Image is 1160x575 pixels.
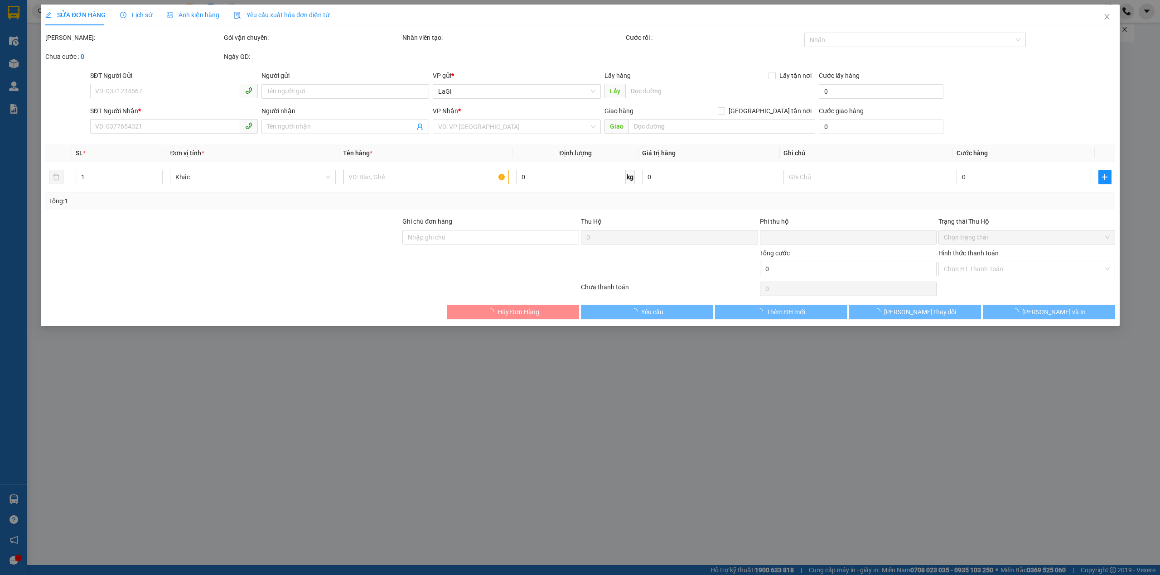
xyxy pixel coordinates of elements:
[759,216,936,230] div: Phí thu hộ
[581,218,602,225] span: Thu Hộ
[261,71,429,81] div: Người gửi
[120,12,126,18] span: clock-circle
[402,33,624,43] div: Nhân viên tạo:
[402,230,579,244] input: Ghi chú đơn hàng
[175,170,330,184] span: Khác
[170,149,204,157] span: Đơn vị tính
[715,305,847,319] button: Thêm ĐH mới
[780,144,953,162] th: Ghi chú
[783,170,949,184] input: Ghi Chú
[580,282,759,298] div: Chưa thanh toán
[604,84,625,98] span: Lấy
[224,33,401,43] div: Gói vận chuyển:
[818,120,943,134] input: Cước giao hàng
[1012,308,1022,315] span: loading
[1098,173,1111,181] span: plus
[818,84,943,99] input: Cước lấy hàng
[1022,307,1086,317] span: [PERSON_NAME] và In
[447,305,579,319] button: Hủy Đơn Hàng
[938,216,1115,226] div: Trạng thái Thu Hộ
[641,307,663,317] span: Yêu cầu
[497,307,539,317] span: Hủy Đơn Hàng
[818,107,863,115] label: Cước giao hàng
[628,119,815,134] input: Dọc đường
[416,123,424,130] span: user-add
[957,149,988,157] span: Cước hàng
[604,107,633,115] span: Giao hàng
[818,72,859,79] label: Cước lấy hàng
[45,33,222,43] div: [PERSON_NAME]:
[1103,13,1110,20] span: close
[983,305,1115,319] button: [PERSON_NAME] và In
[642,149,675,157] span: Giá trị hàng
[625,84,815,98] input: Dọc đường
[487,308,497,315] span: loading
[938,249,998,257] label: Hình thức thanh toán
[604,72,630,79] span: Lấy hàng
[234,11,329,19] span: Yêu cầu xuất hóa đơn điện tử
[343,170,509,184] input: VD: Bàn, Ghế
[343,149,372,157] span: Tên hàng
[49,196,447,206] div: Tổng: 1
[438,85,595,98] span: LaGi
[45,11,106,19] span: SỬA ĐƠN HÀNG
[245,87,252,94] span: phone
[167,12,173,18] span: picture
[90,71,257,81] div: SĐT Người Gửi
[759,249,789,257] span: Tổng cước
[402,218,452,225] label: Ghi chú đơn hàng
[849,305,981,319] button: [PERSON_NAME] thay đổi
[581,305,713,319] button: Yêu cầu
[81,53,84,60] b: 0
[625,170,634,184] span: kg
[631,308,641,315] span: loading
[45,52,222,62] div: Chưa cước :
[120,11,152,19] span: Lịch sử
[167,11,219,19] span: Ảnh kiện hàng
[76,149,83,157] span: SL
[775,71,815,81] span: Lấy tận nơi
[224,52,401,62] div: Ngày GD:
[45,12,52,18] span: edit
[1098,170,1111,184] button: plus
[1094,5,1119,30] button: Close
[943,230,1109,244] span: Chọn trạng thái
[559,149,591,157] span: Định lượng
[245,122,252,129] span: phone
[884,307,956,317] span: [PERSON_NAME] thay đổi
[49,170,63,184] button: delete
[234,12,241,19] img: icon
[626,33,802,43] div: Cước rồi :
[433,107,458,115] span: VP Nhận
[725,106,815,116] span: [GEOGRAPHIC_DATA] tận nơi
[604,119,628,134] span: Giao
[433,71,600,81] div: VP gửi
[757,308,767,315] span: loading
[90,106,257,116] div: SĐT Người Nhận
[261,106,429,116] div: Người nhận
[874,308,884,315] span: loading
[767,307,805,317] span: Thêm ĐH mới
